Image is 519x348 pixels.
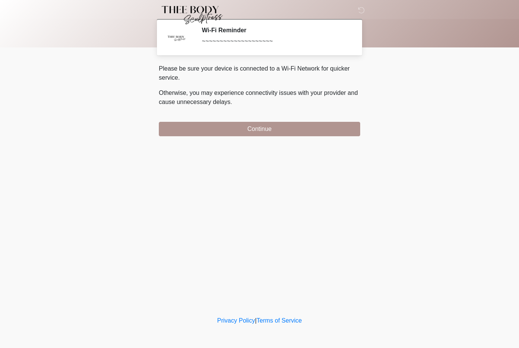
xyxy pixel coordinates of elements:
a: Terms of Service [256,317,302,324]
img: Agent Avatar [165,27,187,49]
img: Thee Body Sculptress Logo [151,6,229,25]
p: Please be sure your device is connected to a Wi-Fi Network for quicker service. [159,64,360,82]
p: Otherwise, you may experience connectivity issues with your provider and cause unnecessary delays [159,88,360,107]
button: Continue [159,122,360,136]
a: Privacy Policy [217,317,255,324]
span: . [231,99,232,105]
div: ~~~~~~~~~~~~~~~~~~~~ [202,37,349,46]
a: | [255,317,256,324]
